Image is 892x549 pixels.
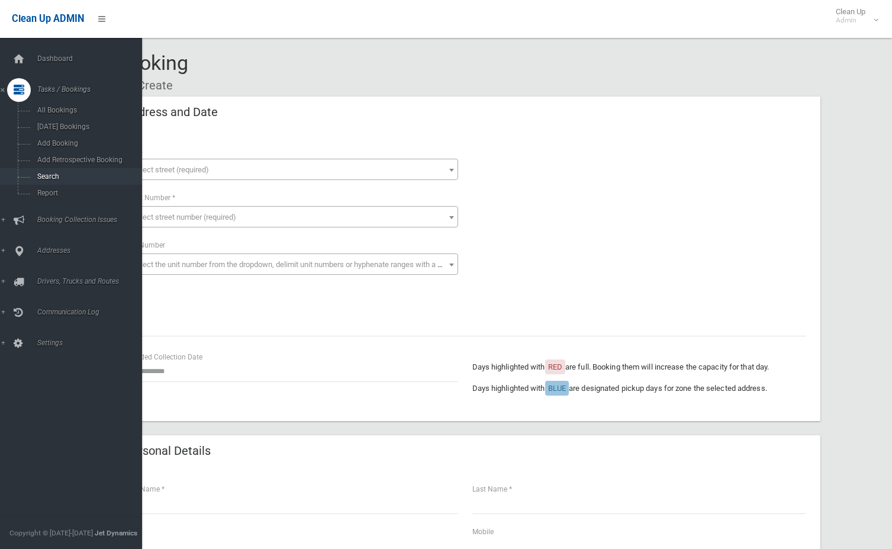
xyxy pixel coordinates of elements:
span: Select street (required) [132,165,209,174]
header: Personal Details [110,439,225,463]
span: Add Booking [34,139,141,147]
span: Select the unit number from the dropdown, delimit unit numbers or hyphenate ranges with a comma [132,260,463,269]
span: Drivers, Trucks and Routes [34,277,151,285]
span: RED [548,362,562,371]
span: All Bookings [34,106,141,114]
small: Admin [836,16,865,25]
span: Copyright © [DATE]-[DATE] [9,529,93,537]
span: Tasks / Bookings [34,85,151,94]
p: Days highlighted with are full. Booking them will increase the capacity for that day. [472,360,806,374]
strong: Jet Dynamics [95,529,137,537]
span: Settings [34,339,151,347]
header: Address and Date [110,101,232,124]
span: Search [34,172,141,181]
li: Create [129,75,173,97]
span: [DATE] Bookings [34,123,141,131]
span: BLUE [548,384,566,393]
p: Days highlighted with are designated pickup days for zone the selected address. [472,381,806,396]
span: Report [34,189,141,197]
span: Communication Log [34,308,151,316]
span: Booking Collection Issues [34,216,151,224]
span: Dashboard [34,54,151,63]
span: Select street number (required) [132,213,236,221]
span: Clean Up [830,7,877,25]
span: Clean Up ADMIN [12,13,84,24]
span: Addresses [34,246,151,255]
span: Add Retrospective Booking [34,156,141,164]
